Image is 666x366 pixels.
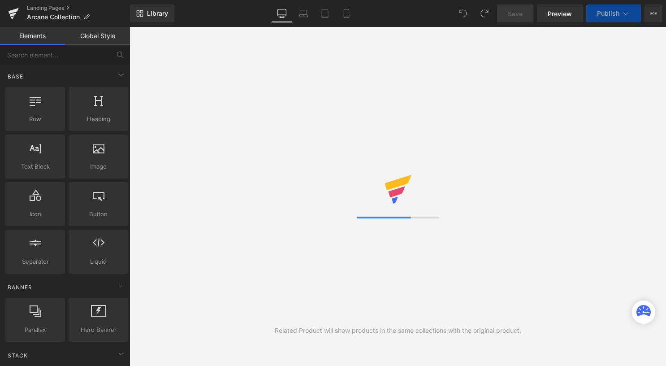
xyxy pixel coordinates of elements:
a: Tablet [314,4,336,22]
span: Image [71,162,125,171]
div: Related Product will show products in the same collections with the original product. [275,326,521,335]
a: Preview [537,4,583,22]
span: Liquid [71,257,125,266]
span: Library [147,9,168,17]
button: More [644,4,662,22]
a: Mobile [336,4,357,22]
span: Save [508,9,523,18]
a: New Library [130,4,174,22]
a: Desktop [271,4,293,22]
span: Preview [548,9,572,18]
span: Row [8,114,62,124]
span: Publish [597,10,619,17]
button: Undo [454,4,472,22]
span: Button [71,209,125,219]
span: Icon [8,209,62,219]
span: Parallax [8,325,62,335]
a: Global Style [65,27,130,45]
span: Stack [7,351,29,360]
a: Laptop [293,4,314,22]
span: Arcane Collection [27,13,80,21]
span: Hero Banner [71,325,125,335]
span: Heading [71,114,125,124]
button: Publish [586,4,641,22]
span: Base [7,72,24,81]
a: Landing Pages [27,4,130,12]
span: Banner [7,283,33,292]
button: Redo [476,4,493,22]
span: Text Block [8,162,62,171]
span: Separator [8,257,62,266]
